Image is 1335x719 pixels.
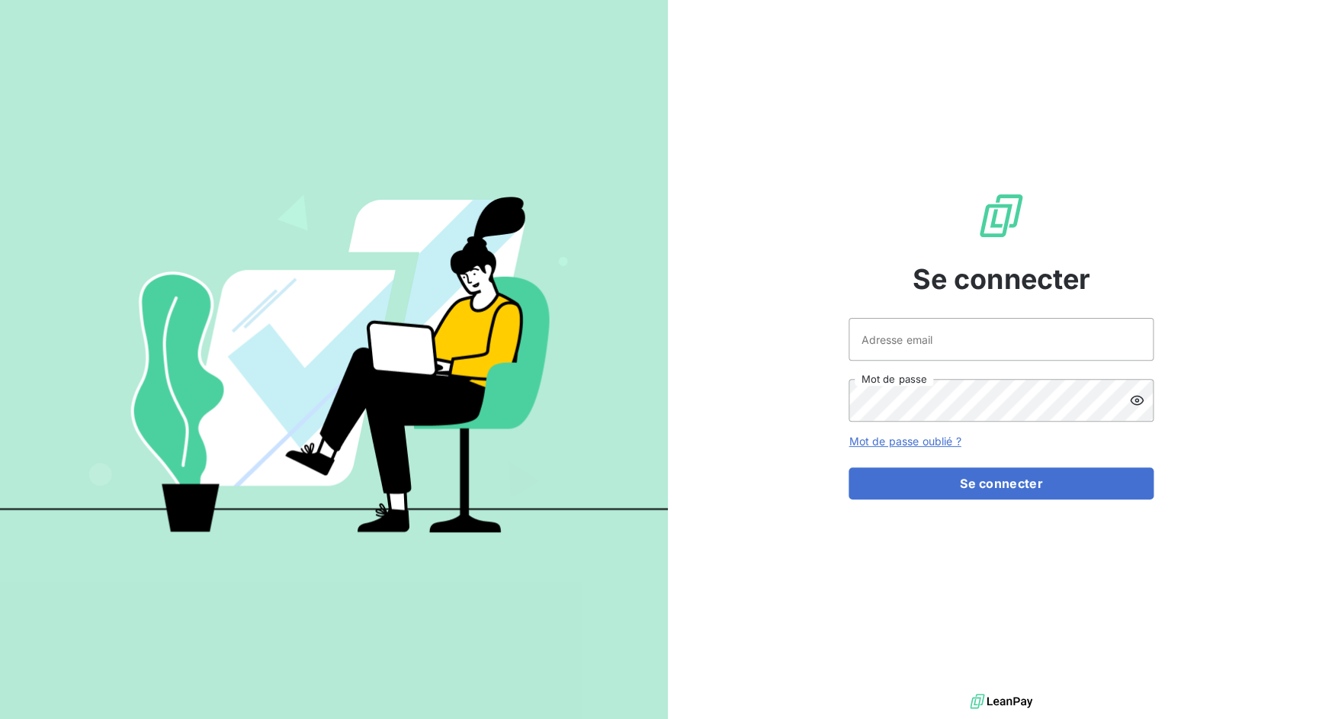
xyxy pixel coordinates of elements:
[849,435,961,448] a: Mot de passe oublié ?
[849,318,1154,361] input: placeholder
[977,191,1025,240] img: Logo LeanPay
[970,690,1032,713] img: logo
[912,258,1090,300] span: Se connecter
[849,467,1154,499] button: Se connecter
